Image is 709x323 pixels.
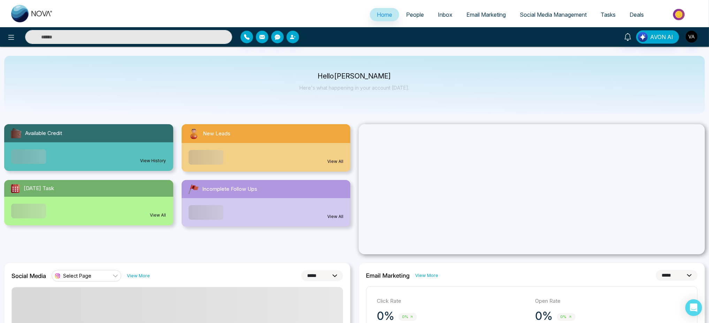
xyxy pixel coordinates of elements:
p: Open Rate [535,297,687,305]
img: User Avatar [686,31,697,43]
h2: Social Media [12,272,46,279]
img: Nova CRM Logo [11,5,53,22]
a: View All [327,213,343,220]
span: Deals [630,11,644,18]
span: Incomplete Follow Ups [203,185,258,193]
button: AVON AI [636,30,679,44]
span: 0% [557,313,575,321]
span: AVON AI [650,33,673,41]
a: View History [140,158,166,164]
p: 0% [535,309,553,323]
a: View More [415,272,438,279]
a: Tasks [594,8,623,21]
span: Email Marketing [466,11,506,18]
span: Social Media Management [520,11,587,18]
p: Click Rate [377,297,528,305]
img: Lead Flow [638,32,648,42]
a: Home [370,8,399,21]
a: Email Marketing [459,8,513,21]
a: New LeadsView All [177,124,355,172]
span: Home [377,11,392,18]
p: 0% [377,309,394,323]
a: View All [150,212,166,218]
a: Deals [623,8,651,21]
a: People [399,8,431,21]
span: People [406,11,424,18]
span: Inbox [438,11,452,18]
p: Here's what happening in your account [DATE]. [300,85,410,91]
p: Hello [PERSON_NAME] [300,73,410,79]
a: Incomplete Follow UpsView All [177,180,355,227]
img: availableCredit.svg [10,127,22,140]
a: Inbox [431,8,459,21]
img: newLeads.svg [187,127,200,140]
span: 0% [398,313,417,321]
img: todayTask.svg [10,183,21,194]
span: New Leads [203,130,231,138]
a: Social Media Management [513,8,594,21]
span: Tasks [601,11,616,18]
img: Market-place.gif [654,7,705,22]
a: View More [127,272,150,279]
a: View All [327,158,343,165]
div: Open Intercom Messenger [685,299,702,316]
img: followUps.svg [187,183,200,195]
h2: Email Marketing [366,272,410,279]
span: [DATE] Task [24,185,54,193]
span: Select Page [63,272,91,279]
img: instagram [54,272,61,279]
span: Available Credit [25,129,62,137]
